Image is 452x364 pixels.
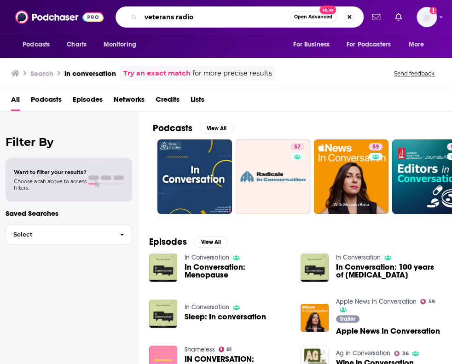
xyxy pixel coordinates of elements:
[6,224,132,245] button: Select
[149,236,187,248] h2: Episodes
[391,9,406,25] a: Show notifications dropdown
[429,7,437,14] svg: Add a profile image
[200,123,233,134] button: View All
[123,68,191,79] a: Try an exact match
[185,313,266,321] a: Sleep: In conversation
[417,7,437,27] span: Logged in as smeizlik
[156,92,180,111] a: Credits
[6,231,112,237] span: Select
[30,69,53,78] h3: Search
[428,300,435,304] span: 59
[149,236,227,248] a: EpisodesView All
[301,304,329,332] img: Apple News In Conversation
[226,347,232,352] span: 81
[67,38,87,51] span: Charts
[294,143,301,152] span: 57
[402,352,408,356] span: 36
[191,92,204,111] a: Lists
[149,300,177,328] img: Sleep: In conversation
[185,254,229,261] a: In Conversation
[369,143,382,150] a: 59
[185,263,290,279] a: In Conversation: Menopause
[153,122,233,134] a: PodcastsView All
[319,6,336,14] span: New
[73,92,103,111] a: Episodes
[6,135,132,149] h2: Filter By
[31,92,62,111] a: Podcasts
[336,263,441,279] a: In Conversation: 100 years of insulin
[314,139,388,214] a: 59
[290,143,304,150] a: 57
[290,12,336,23] button: Open AdvancedNew
[11,92,20,111] a: All
[336,263,441,279] span: In Conversation: 100 years of [MEDICAL_DATA]
[97,36,148,53] button: open menu
[301,254,329,282] img: In Conversation: 100 years of insulin
[336,298,417,306] a: Apple News In Conversation
[420,299,435,304] a: 59
[368,9,384,25] a: Show notifications dropdown
[192,68,272,79] span: for more precise results
[61,36,92,53] a: Charts
[194,237,227,248] button: View All
[391,69,437,77] button: Send feedback
[336,254,381,261] a: In Conversation
[116,6,364,28] div: Search podcasts, credits, & more...
[16,36,62,53] button: open menu
[14,169,87,175] span: Want to filter your results?
[409,38,424,51] span: More
[15,8,104,26] img: Podchaser - Follow, Share and Rate Podcasts
[149,254,177,282] img: In Conversation: Menopause
[402,36,436,53] button: open menu
[219,347,232,352] a: 81
[6,209,132,218] p: Saved Searches
[185,303,229,311] a: In Conversation
[185,346,215,353] a: Shameless
[417,7,437,27] button: Show profile menu
[103,38,136,51] span: Monitoring
[341,36,404,53] button: open menu
[340,316,355,322] span: Trailer
[336,349,390,357] a: Ag in Conversation
[294,15,332,19] span: Open Advanced
[347,38,391,51] span: For Podcasters
[394,351,409,356] a: 36
[14,178,87,191] span: Choose a tab above to access filters.
[293,38,330,51] span: For Business
[64,69,116,78] h3: in conversation
[236,139,310,214] a: 57
[153,122,192,134] h2: Podcasts
[114,92,145,111] a: Networks
[287,36,341,53] button: open menu
[372,143,379,152] span: 59
[23,38,50,51] span: Podcasts
[141,10,290,24] input: Search podcasts, credits, & more...
[336,327,440,335] a: Apple News In Conversation
[417,7,437,27] img: User Profile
